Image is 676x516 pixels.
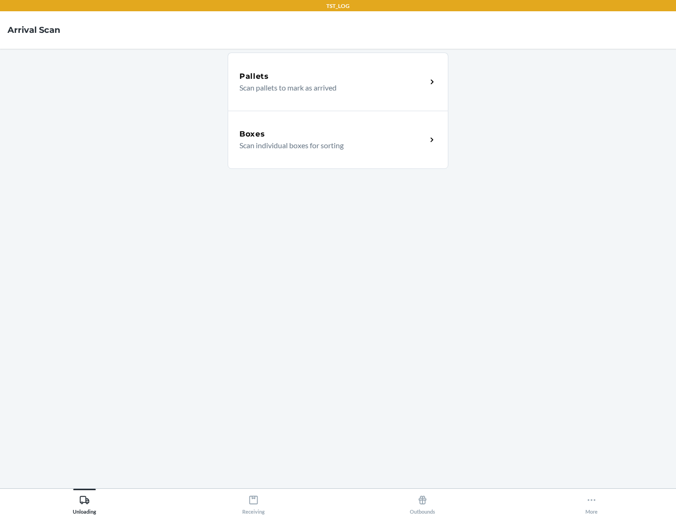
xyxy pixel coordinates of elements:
button: Outbounds [338,489,507,515]
button: Receiving [169,489,338,515]
h5: Boxes [239,129,265,140]
div: Outbounds [410,491,435,515]
div: Unloading [73,491,96,515]
a: PalletsScan pallets to mark as arrived [228,53,448,111]
button: More [507,489,676,515]
p: TST_LOG [326,2,350,10]
div: Receiving [242,491,265,515]
p: Scan pallets to mark as arrived [239,82,419,93]
h5: Pallets [239,71,269,82]
div: More [585,491,598,515]
a: BoxesScan individual boxes for sorting [228,111,448,169]
p: Scan individual boxes for sorting [239,140,419,151]
h4: Arrival Scan [8,24,60,36]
